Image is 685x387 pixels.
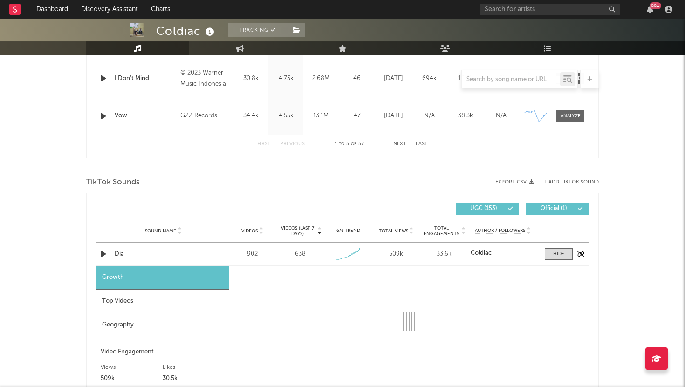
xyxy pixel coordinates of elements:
div: © 2023 Warner Music Indonesia [180,68,231,90]
div: 13.1M [306,111,336,121]
div: 638 [295,250,306,259]
a: Coldiac [471,250,535,257]
div: GZZ Records [180,110,231,122]
div: 509k [101,373,163,384]
div: N/A [414,111,445,121]
span: Total Views [379,228,408,234]
span: Sound Name [145,228,176,234]
button: Export CSV [495,179,534,185]
div: 34.4k [236,111,266,121]
div: 47 [341,111,373,121]
a: Vow [115,111,176,121]
div: 30.5k [163,373,225,384]
span: Author / Followers [475,228,525,234]
button: Previous [280,142,305,147]
div: 6M Trend [327,227,370,234]
span: Videos [241,228,258,234]
strong: Coldiac [471,250,492,256]
button: Official(1) [526,203,589,215]
div: Growth [96,266,229,290]
button: Tracking [228,23,287,37]
div: 509k [375,250,418,259]
input: Search for artists [480,4,620,15]
div: 1 5 57 [323,139,375,150]
div: 902 [231,250,274,259]
button: 99+ [647,6,653,13]
div: N/A [486,111,517,121]
span: to [339,142,344,146]
input: Search by song name or URL [462,76,560,83]
span: Official ( 1 ) [532,206,575,211]
span: Total Engagements [423,225,460,237]
span: UGC ( 153 ) [462,206,505,211]
button: + Add TikTok Sound [534,180,599,185]
div: Top Videos [96,290,229,313]
button: UGC(153) [456,203,519,215]
div: Views [101,362,163,373]
button: Last [416,142,428,147]
div: 33.6k [423,250,466,259]
div: Video Engagement [101,346,224,358]
div: Coldiac [156,23,217,39]
span: TikTok Sounds [86,177,140,188]
button: + Add TikTok Sound [543,180,599,185]
a: Dia [115,250,212,259]
button: First [257,142,271,147]
span: of [351,142,356,146]
span: Videos (last 7 days) [279,225,316,237]
div: [DATE] [378,111,409,121]
div: Likes [163,362,225,373]
div: 38.3k [450,111,481,121]
div: 4.55k [271,111,301,121]
div: Geography [96,313,229,337]
div: 99 + [650,2,661,9]
button: Next [393,142,406,147]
